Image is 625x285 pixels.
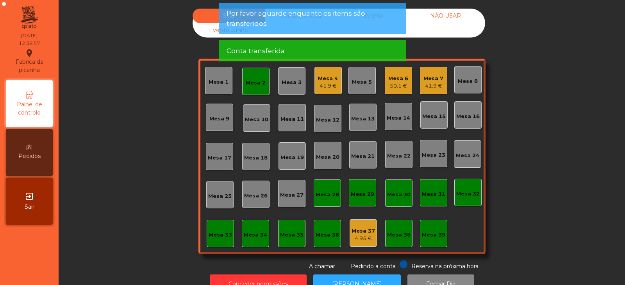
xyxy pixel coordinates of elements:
div: 41.9 € [423,82,443,90]
div: Fabrica da picanha [6,48,52,74]
div: Mesa 12 [316,116,339,124]
div: 4.95 € [352,235,375,242]
div: Sala [193,9,265,23]
div: Mesa 15 [422,113,446,120]
div: Mesa 37 [352,227,375,235]
div: Mesa 3 [282,79,302,86]
div: Mesa 26 [244,192,268,200]
div: NÃO USAR [409,9,482,23]
div: 41.9 € [318,82,338,90]
div: Mesa 1 [209,78,229,86]
div: Mesa 32 [456,190,480,198]
div: Mesa 20 [316,153,339,161]
div: Mesa 28 [316,191,339,199]
div: Mesa 36 [316,231,339,239]
div: [DATE] [21,32,37,39]
div: Mesa 19 [280,154,304,161]
span: Sair [25,203,34,211]
span: Pedidos [18,152,41,160]
i: location_on [25,48,34,58]
span: Por favor aguarde enquanto os items são transferidos [227,9,398,28]
span: Pedindo a conta [351,263,396,270]
div: Mesa 2 [246,79,266,87]
div: Mesa 13 [351,115,375,123]
div: Mesa 5 [352,78,372,86]
div: Mesa 33 [209,231,232,239]
div: Mesa 27 [280,191,304,199]
span: Conta transferida [227,46,285,56]
div: Mesa 31 [422,190,445,198]
div: 12:38:57 [19,40,40,47]
div: Mesa 39 [422,231,445,239]
div: Mesa 18 [244,154,268,162]
div: Mesa 34 [244,231,267,239]
div: Mesa 25 [208,192,232,200]
div: Mesa 30 [387,191,411,199]
div: Mesa 38 [387,231,411,239]
div: Mesa 16 [456,113,480,120]
div: Mesa 9 [209,115,229,123]
div: Mesa 10 [245,116,268,124]
div: 50.1 € [388,82,408,90]
span: A chamar [309,263,335,270]
div: Mesa 29 [351,190,374,198]
div: Mesa 8 [458,77,478,85]
div: Mesa 22 [387,152,411,160]
div: Mesa 7 [423,75,443,82]
div: Mesa 14 [387,114,410,122]
div: Mesa 24 [456,152,479,160]
div: Mesa 23 [422,151,445,159]
i: exit_to_app [25,192,34,201]
div: Mesa 35 [280,231,304,239]
div: Mesa 17 [208,154,231,162]
img: qpiato [20,4,39,31]
span: Reserva na próxima hora [411,263,479,270]
div: Mesa 4 [318,75,338,82]
div: Mesa 6 [388,75,408,82]
div: Evento Junho [193,23,265,38]
div: Mesa 11 [280,115,304,123]
span: Painel de controlo [8,100,51,117]
div: Mesa 21 [351,152,375,160]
